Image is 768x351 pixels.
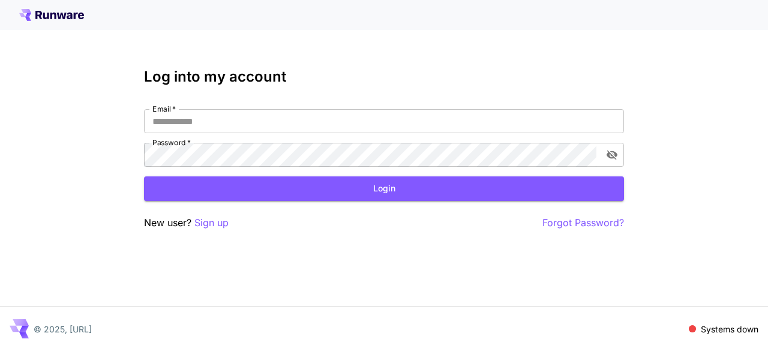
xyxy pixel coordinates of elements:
[542,215,624,230] button: Forgot Password?
[194,215,229,230] button: Sign up
[152,104,176,114] label: Email
[601,144,623,166] button: toggle password visibility
[144,215,229,230] p: New user?
[701,323,758,335] p: Systems down
[144,176,624,201] button: Login
[144,68,624,85] h3: Log into my account
[34,323,92,335] p: © 2025, [URL]
[152,137,191,148] label: Password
